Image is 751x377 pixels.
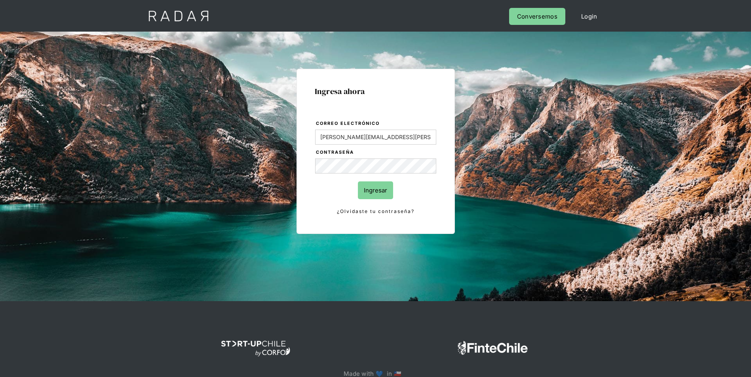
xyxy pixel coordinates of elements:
[358,181,393,199] input: Ingresar
[315,87,437,96] h1: Ingresa ahora
[315,119,437,216] form: Login Form
[316,120,436,128] label: Correo electrónico
[316,149,436,156] label: Contraseña
[315,207,436,216] a: ¿Olvidaste tu contraseña?
[315,130,436,145] input: bruce@wayne.com
[573,8,605,25] a: Login
[509,8,565,25] a: Conversemos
